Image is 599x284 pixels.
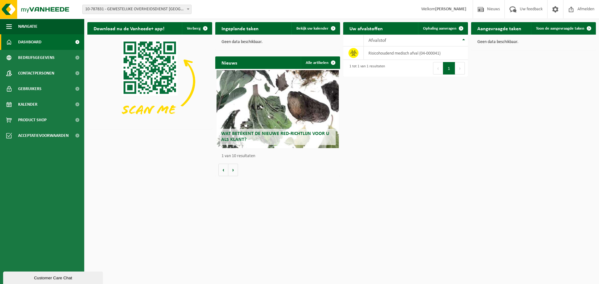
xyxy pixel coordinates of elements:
[87,22,171,34] h2: Download nu de Vanheede+ app!
[3,270,104,284] iframe: chat widget
[218,164,228,176] button: Vorige
[18,34,41,50] span: Dashboard
[18,19,37,34] span: Navigatie
[301,56,339,69] a: Alle artikelen
[18,50,55,65] span: Bedrijfsgegevens
[82,5,192,14] span: 10-787831 - GEWESTELIJKE OVERHEIDSDIENST BRUSSEL (BRUCEFO) - ANDERLECHT
[364,46,468,60] td: risicohoudend medisch afval (04-000041)
[343,22,389,34] h2: Uw afvalstoffen
[443,62,455,75] button: 1
[291,22,339,35] a: Bekijk uw kalender
[346,61,385,75] div: 1 tot 1 van 1 resultaten
[536,26,584,31] span: Toon de aangevraagde taken
[433,62,443,75] button: Previous
[228,164,238,176] button: Volgende
[18,81,41,97] span: Gebruikers
[182,22,212,35] button: Verberg
[531,22,595,35] a: Toon de aangevraagde taken
[418,22,467,35] a: Ophaling aanvragen
[87,35,212,128] img: Download de VHEPlus App
[296,26,329,31] span: Bekijk uw kalender
[368,38,386,43] span: Afvalstof
[222,40,334,44] p: Geen data beschikbaar.
[455,62,465,75] button: Next
[215,56,243,69] h2: Nieuws
[83,5,191,14] span: 10-787831 - GEWESTELIJKE OVERHEIDSDIENST BRUSSEL (BRUCEFO) - ANDERLECHT
[471,22,528,34] h2: Aangevraagde taken
[477,40,590,44] p: Geen data beschikbaar.
[215,22,265,34] h2: Ingeplande taken
[435,7,466,12] strong: [PERSON_NAME]
[222,154,337,158] p: 1 van 10 resultaten
[18,112,46,128] span: Product Shop
[423,26,456,31] span: Ophaling aanvragen
[18,128,69,143] span: Acceptatievoorwaarden
[217,70,339,148] a: Wat betekent de nieuwe RED-richtlijn voor u als klant?
[221,131,329,142] span: Wat betekent de nieuwe RED-richtlijn voor u als klant?
[18,65,54,81] span: Contactpersonen
[18,97,37,112] span: Kalender
[187,26,201,31] span: Verberg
